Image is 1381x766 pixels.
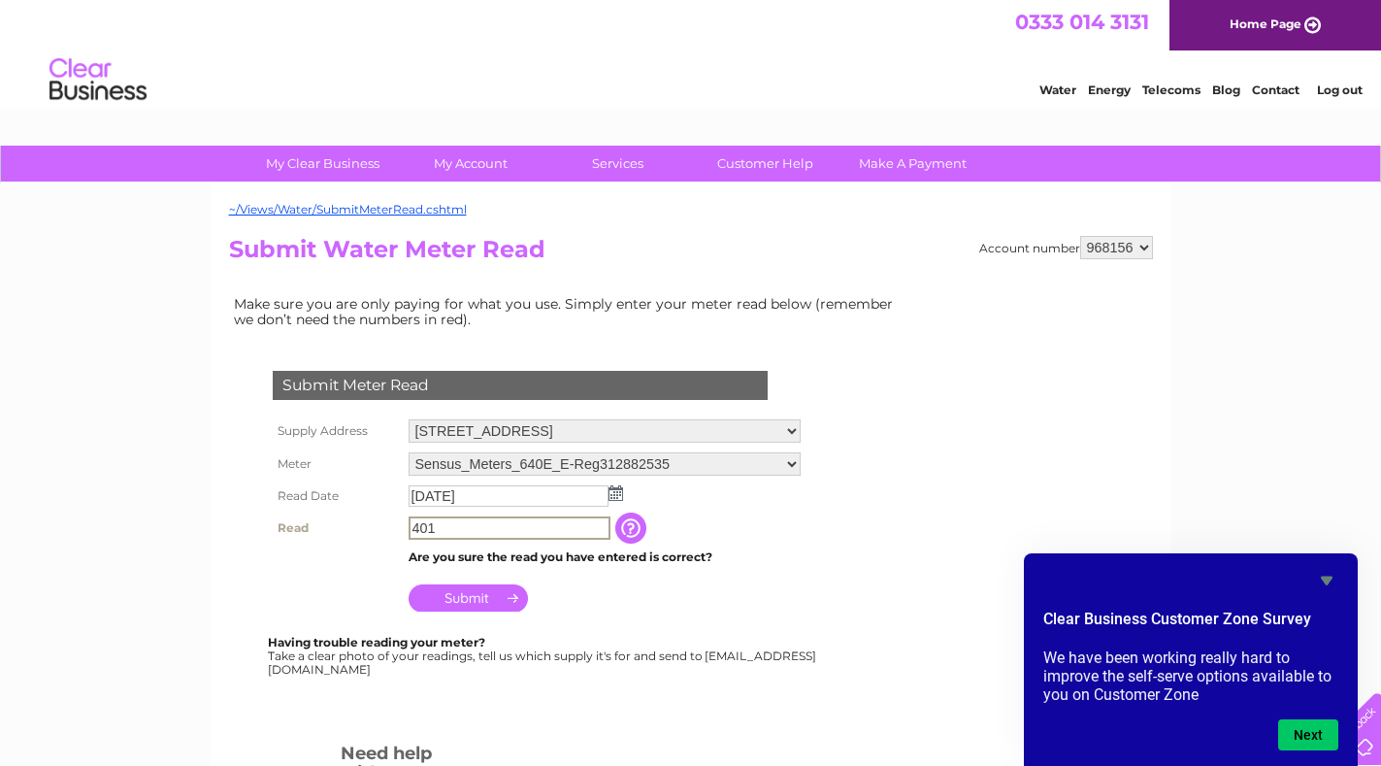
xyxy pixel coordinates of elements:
[1043,569,1338,750] div: Clear Business Customer Zone Survey
[1039,83,1076,97] a: Water
[1252,83,1299,97] a: Contact
[1317,83,1363,97] a: Log out
[1212,83,1240,97] a: Blog
[404,545,806,570] td: Are you sure the read you have entered is correct?
[49,50,148,110] img: logo.png
[1142,83,1200,97] a: Telecoms
[229,202,467,216] a: ~/Views/Water/SubmitMeterRead.cshtml
[273,371,768,400] div: Submit Meter Read
[268,636,819,676] div: Take a clear photo of your readings, tell us which supply it's for and send to [EMAIL_ADDRESS][DO...
[229,236,1153,273] h2: Submit Water Meter Read
[233,11,1150,94] div: Clear Business is a trading name of Verastar Limited (registered in [GEOGRAPHIC_DATA] No. 3667643...
[229,291,908,332] td: Make sure you are only paying for what you use. Simply enter your meter read below (remember we d...
[1088,83,1131,97] a: Energy
[1043,649,1338,704] p: We have been working really hard to improve the self-serve options available to you on Customer Zone
[615,513,650,544] input: Information
[243,146,403,182] a: My Clear Business
[1015,10,1149,34] a: 0333 014 3131
[685,146,845,182] a: Customer Help
[538,146,698,182] a: Services
[608,485,623,501] img: ...
[409,584,528,612] input: Submit
[268,635,485,649] b: Having trouble reading your meter?
[268,415,404,448] th: Supply Address
[268,512,404,545] th: Read
[268,448,404,481] th: Meter
[833,146,993,182] a: Make A Payment
[1315,569,1338,592] button: Hide survey
[268,481,404,512] th: Read Date
[1278,719,1338,750] button: Next question
[1043,608,1338,641] h2: Clear Business Customer Zone Survey
[390,146,550,182] a: My Account
[979,236,1153,259] div: Account number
